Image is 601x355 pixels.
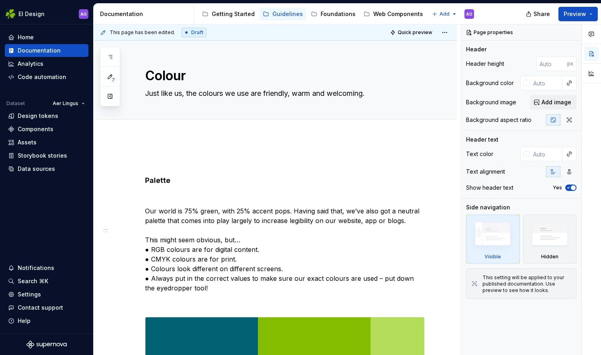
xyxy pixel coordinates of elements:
[522,7,555,21] button: Share
[388,27,436,38] button: Quick preview
[466,215,520,264] div: Visible
[6,9,15,19] img: 56b5df98-d96d-4d7e-807c-0afdf3bdaefa.png
[199,8,258,20] a: Getting Started
[466,98,516,106] div: Background image
[272,10,303,18] div: Guidelines
[360,8,426,20] a: Web Components
[5,262,88,274] button: Notifications
[5,149,88,162] a: Storybook stories
[466,79,514,87] div: Background color
[18,304,63,312] div: Contact support
[18,47,61,55] div: Documentation
[53,100,78,107] span: Aer Lingus
[5,314,88,327] button: Help
[308,8,359,20] a: Foundations
[260,8,306,20] a: Guidelines
[110,29,175,36] span: This page has been edited.
[18,10,45,18] div: EI Design
[18,165,55,173] div: Data sources
[428,8,492,20] a: App Components
[484,254,501,260] div: Visible
[18,60,43,68] div: Analytics
[466,203,510,211] div: Side navigation
[466,168,505,176] div: Text alignment
[110,77,117,83] span: 7
[440,11,450,17] span: Add
[5,31,88,44] a: Home
[2,5,92,22] button: EI DesignAO
[18,290,41,298] div: Settings
[143,87,423,100] textarea: Just like us, the colours we use are friendly, warm and welcoming.
[429,8,460,20] button: Add
[542,98,571,106] span: Add image
[18,317,31,325] div: Help
[191,29,203,36] span: Draft
[466,11,472,17] div: AO
[466,116,531,124] div: Background aspect ratio
[530,76,562,90] input: Auto
[18,152,67,160] div: Storybook stories
[18,277,48,285] div: Search ⌘K
[536,57,567,71] input: Auto
[466,150,493,158] div: Text color
[466,60,504,68] div: Header height
[373,10,423,18] div: Web Components
[199,6,428,22] div: Page tree
[482,274,571,294] div: This setting will be applied to your published documentation. Use preview to see how it looks.
[5,110,88,122] a: Design tokens
[558,7,598,21] button: Preview
[553,185,562,191] label: Yes
[18,138,37,146] div: Assets
[18,73,66,81] div: Code automation
[18,264,54,272] div: Notifications
[6,100,25,107] div: Dataset
[18,33,34,41] div: Home
[564,10,586,18] span: Preview
[567,61,573,67] p: px
[466,184,513,192] div: Show header text
[530,147,562,161] input: Auto
[100,10,190,18] div: Documentation
[27,341,67,349] svg: Supernova Logo
[5,57,88,70] a: Analytics
[466,136,499,144] div: Header text
[5,301,88,314] button: Contact support
[398,29,432,36] span: Quick preview
[5,71,88,83] a: Code automation
[212,10,255,18] div: Getting Started
[5,288,88,301] a: Settings
[49,98,88,109] button: Aer Lingus
[534,10,550,18] span: Share
[5,275,88,288] button: Search ⌘K
[145,176,425,185] h4: Palette
[143,66,423,85] textarea: Colour
[5,44,88,57] a: Documentation
[5,136,88,149] a: Assets
[321,10,356,18] div: Foundations
[523,215,577,264] div: Hidden
[80,11,87,17] div: AO
[541,254,558,260] div: Hidden
[5,123,88,136] a: Components
[5,162,88,175] a: Data sources
[145,206,425,293] p: Our world is 75% green, with 25% accent pops. Having said that, we’ve also got a neutral palette ...
[530,95,576,110] button: Add image
[18,125,53,133] div: Components
[466,45,487,53] div: Header
[18,112,58,120] div: Design tokens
